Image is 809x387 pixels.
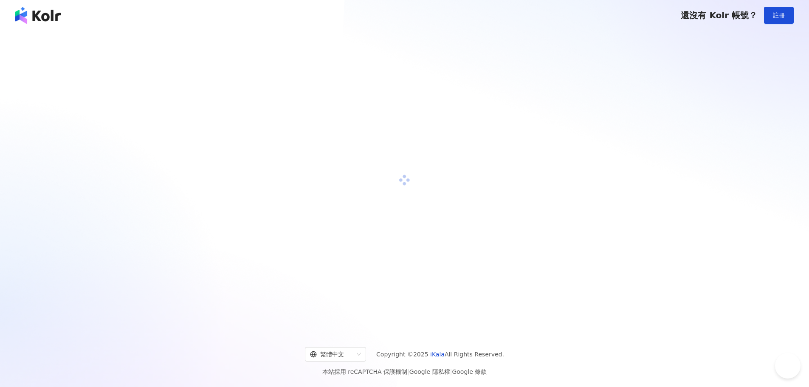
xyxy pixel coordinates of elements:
[407,368,409,375] span: |
[775,353,801,379] iframe: Help Scout Beacon - Open
[773,12,785,19] span: 註冊
[764,7,794,24] button: 註冊
[310,347,353,361] div: 繁體中文
[450,368,452,375] span: |
[376,349,504,359] span: Copyright © 2025 All Rights Reserved.
[681,10,757,20] span: 還沒有 Kolr 帳號？
[15,7,61,24] img: logo
[430,351,445,358] a: iKala
[452,368,487,375] a: Google 條款
[409,368,450,375] a: Google 隱私權
[322,367,487,377] span: 本站採用 reCAPTCHA 保護機制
